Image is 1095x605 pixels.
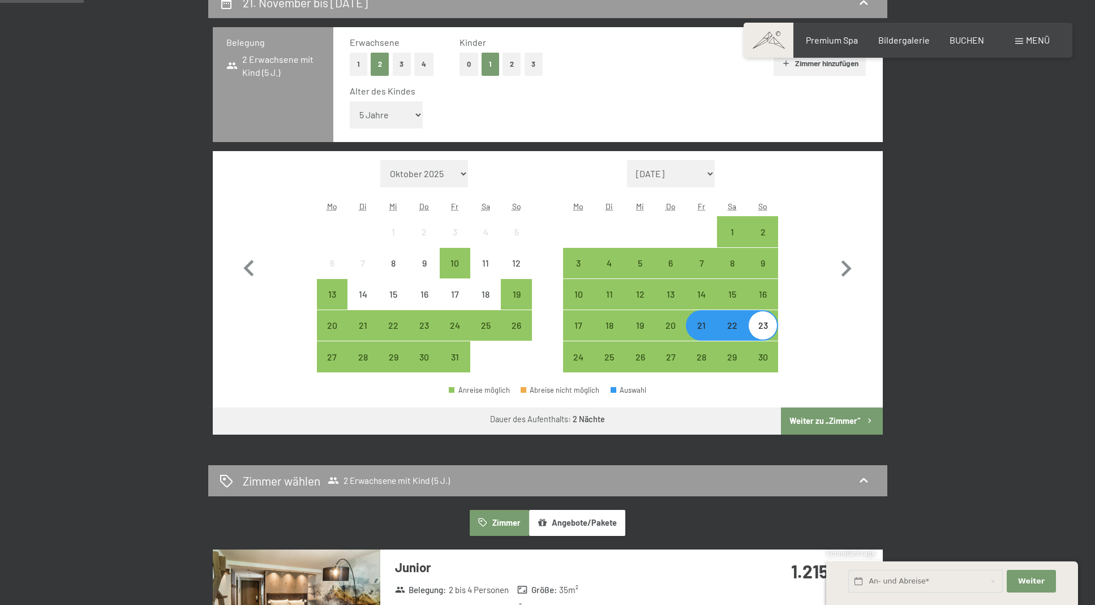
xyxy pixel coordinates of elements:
span: 2 Erwachsene mit Kind (5 J.) [328,475,450,486]
div: 22 [379,321,407,349]
div: Anreise möglich [748,279,778,310]
div: Wed Nov 19 2025 [625,310,655,341]
strong: Größe : [517,584,557,596]
abbr: Donnerstag [666,201,676,211]
abbr: Freitag [451,201,458,211]
div: Anreise möglich [378,341,409,372]
div: Anreise nicht möglich [409,248,440,278]
div: Mon Nov 17 2025 [563,310,594,341]
div: Anreise möglich [440,248,470,278]
div: Anreise möglich [686,279,716,310]
div: Fri Nov 21 2025 [686,310,716,341]
div: Wed Nov 12 2025 [625,279,655,310]
div: 20 [318,321,346,349]
div: Anreise nicht möglich [347,279,378,310]
div: Anreise möglich [440,310,470,341]
div: Thu Nov 06 2025 [655,248,686,278]
div: Anreise möglich [686,248,716,278]
div: 27 [318,353,346,381]
div: Tue Oct 07 2025 [347,248,378,278]
button: 4 [414,53,433,76]
div: Thu Oct 30 2025 [409,341,440,372]
abbr: Donnerstag [419,201,429,211]
div: Anreise möglich [594,310,625,341]
div: 24 [564,353,592,381]
div: Anreise möglich [655,279,686,310]
div: 26 [502,321,530,349]
div: Sun Nov 23 2025 [748,310,778,341]
div: 29 [379,353,407,381]
div: Wed Oct 01 2025 [378,216,409,247]
div: 10 [441,259,469,287]
div: Auswahl [611,387,647,394]
span: Erwachsene [350,37,400,48]
div: 9 [749,259,777,287]
div: 6 [318,259,346,287]
div: Anreise möglich [317,279,347,310]
div: Tue Oct 21 2025 [347,310,378,341]
div: Anreise möglich [317,310,347,341]
div: 3 [441,228,469,256]
button: Weiter [1007,570,1055,593]
div: Anreise möglich [594,341,625,372]
div: Sun Nov 30 2025 [748,341,778,372]
div: 28 [687,353,715,381]
div: Sun Nov 02 2025 [748,216,778,247]
abbr: Montag [573,201,583,211]
div: Sun Nov 16 2025 [748,279,778,310]
div: Fri Oct 17 2025 [440,279,470,310]
div: 10 [564,290,592,318]
h3: Belegung [226,36,320,49]
div: Dauer des Aufenthalts: [490,414,605,425]
span: 2 Erwachsene mit Kind (5 J.) [226,53,320,79]
span: 35 m² [559,584,578,596]
div: Sat Oct 04 2025 [470,216,501,247]
div: Tue Nov 18 2025 [594,310,625,341]
div: Sat Oct 25 2025 [470,310,501,341]
div: 18 [471,290,500,318]
div: Fri Oct 03 2025 [440,216,470,247]
button: Zimmer [470,510,529,536]
abbr: Samstag [482,201,490,211]
abbr: Freitag [698,201,705,211]
abbr: Dienstag [359,201,367,211]
div: Abreise nicht möglich [521,387,600,394]
div: Anreise nicht möglich [470,279,501,310]
div: 29 [718,353,746,381]
a: Bildergalerie [878,35,930,45]
div: 25 [471,321,500,349]
div: Mon Oct 27 2025 [317,341,347,372]
div: 17 [441,290,469,318]
div: Fri Oct 24 2025 [440,310,470,341]
div: Sat Oct 18 2025 [470,279,501,310]
div: Anreise nicht möglich [501,216,531,247]
div: 2 [749,228,777,256]
div: Anreise möglich [594,279,625,310]
div: Anreise möglich [686,310,716,341]
div: Mon Oct 20 2025 [317,310,347,341]
span: Kinder [460,37,486,48]
button: Vorheriger Monat [233,160,265,373]
button: 1 [350,53,367,76]
div: Anreise möglich [501,310,531,341]
strong: Belegung : [395,584,446,596]
div: Anreise möglich [563,248,594,278]
div: Thu Oct 23 2025 [409,310,440,341]
div: Wed Oct 29 2025 [378,341,409,372]
span: Menü [1026,35,1050,45]
div: Wed Nov 26 2025 [625,341,655,372]
abbr: Sonntag [512,201,521,211]
div: Anreise möglich [625,310,655,341]
div: Anreise nicht möglich [409,279,440,310]
div: Anreise möglich [717,248,748,278]
div: Sat Nov 15 2025 [717,279,748,310]
div: Mon Oct 06 2025 [317,248,347,278]
div: 8 [718,259,746,287]
div: 30 [749,353,777,381]
abbr: Mittwoch [636,201,644,211]
div: Anreise nicht möglich [470,248,501,278]
strong: 1.215,00 € [791,560,868,582]
span: BUCHEN [950,35,984,45]
abbr: Samstag [728,201,736,211]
